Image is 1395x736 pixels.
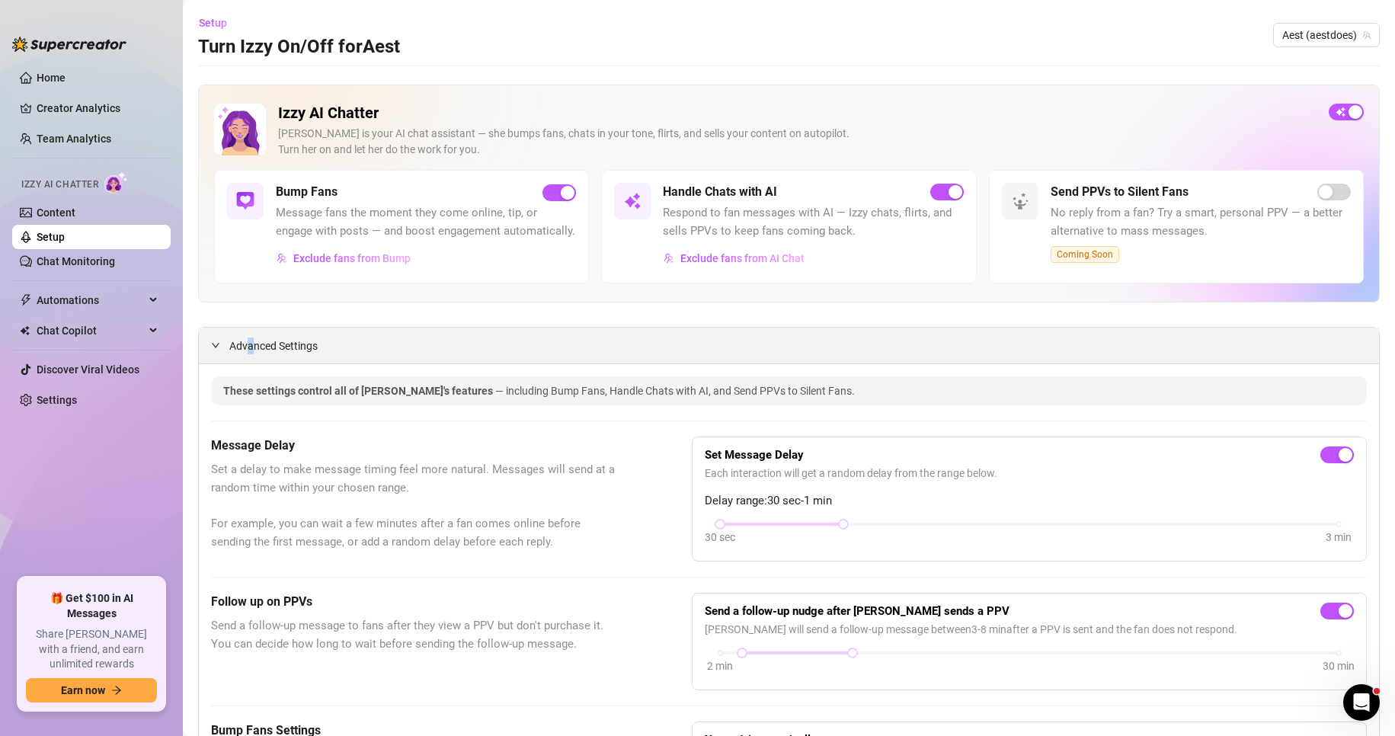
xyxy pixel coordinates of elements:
[663,183,777,201] h5: Handle Chats with AI
[37,231,65,243] a: Setup
[680,252,805,264] span: Exclude fans from AI Chat
[705,448,804,462] strong: Set Message Delay
[211,341,220,350] span: expanded
[214,104,266,155] img: Izzy AI Chatter
[623,192,642,210] img: svg%3e
[37,72,66,84] a: Home
[198,11,239,35] button: Setup
[276,183,338,201] h5: Bump Fans
[199,17,227,29] span: Setup
[705,604,1009,618] strong: Send a follow-up nudge after [PERSON_NAME] sends a PPV
[707,658,733,674] div: 2 min
[495,385,855,397] span: — including Bump Fans, Handle Chats with AI, and Send PPVs to Silent Fans.
[37,206,75,219] a: Content
[1011,192,1029,210] img: svg%3e
[21,178,98,192] span: Izzy AI Chatter
[20,325,30,336] img: Chat Copilot
[1343,684,1380,721] iframe: Intercom live chat
[37,363,139,376] a: Discover Viral Videos
[211,337,229,354] div: expanded
[705,465,1354,482] span: Each interaction will get a random delay from the range below.
[198,35,400,59] h3: Turn Izzy On/Off for Aest
[26,591,157,621] span: 🎁 Get $100 in AI Messages
[277,253,287,264] img: svg%3e
[26,678,157,702] button: Earn nowarrow-right
[1326,529,1352,546] div: 3 min
[663,204,963,240] span: Respond to fan messages with AI — Izzy chats, flirts, and sells PPVs to keep fans coming back.
[1362,30,1371,40] span: team
[61,684,105,696] span: Earn now
[293,252,411,264] span: Exclude fans from Bump
[229,338,318,354] span: Advanced Settings
[223,385,495,397] span: These settings control all of [PERSON_NAME]'s features
[211,593,616,611] h5: Follow up on PPVs
[664,253,674,264] img: svg%3e
[1051,204,1351,240] span: No reply from a fan? Try a smart, personal PPV — a better alternative to mass messages.
[211,437,616,455] h5: Message Delay
[278,104,1317,123] h2: Izzy AI Chatter
[1282,24,1371,46] span: Aest (aestdoes)
[663,246,805,270] button: Exclude fans from AI Chat
[1051,183,1189,201] h5: Send PPVs to Silent Fans
[12,37,126,52] img: logo-BBDzfeDw.svg
[20,294,32,306] span: thunderbolt
[276,246,411,270] button: Exclude fans from Bump
[278,126,1317,158] div: [PERSON_NAME] is your AI chat assistant — she bumps fans, chats in your tone, flirts, and sells y...
[37,133,111,145] a: Team Analytics
[705,492,1354,510] span: Delay range: 30 sec - 1 min
[1323,658,1355,674] div: 30 min
[37,318,145,343] span: Chat Copilot
[1051,246,1119,263] span: Coming Soon
[37,288,145,312] span: Automations
[37,96,158,120] a: Creator Analytics
[276,204,576,240] span: Message fans the moment they come online, tip, or engage with posts — and boost engagement automa...
[37,394,77,406] a: Settings
[26,627,157,672] span: Share [PERSON_NAME] with a friend, and earn unlimited rewards
[705,621,1354,638] span: [PERSON_NAME] will send a follow-up message between 3 - 8 min after a PPV is sent and the fan doe...
[104,171,128,194] img: AI Chatter
[37,255,115,267] a: Chat Monitoring
[211,461,616,551] span: Set a delay to make message timing feel more natural. Messages will send at a random time within ...
[211,617,616,653] span: Send a follow-up message to fans after they view a PPV but don't purchase it. You can decide how ...
[705,529,735,546] div: 30 sec
[236,192,254,210] img: svg%3e
[111,685,122,696] span: arrow-right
